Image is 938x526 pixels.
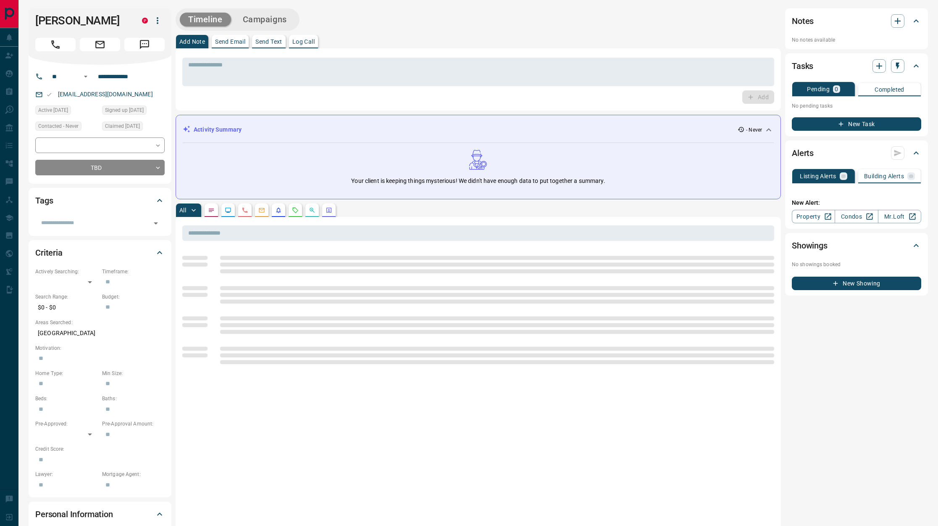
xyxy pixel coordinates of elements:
[102,395,165,402] p: Baths:
[792,146,814,160] h2: Alerts
[255,39,282,45] p: Send Text
[102,122,165,133] div: Wed Jul 30 2025
[292,39,315,45] p: Log Call
[35,395,98,402] p: Beds:
[150,217,162,229] button: Open
[35,319,165,326] p: Areas Searched:
[35,160,165,175] div: TBD
[105,106,144,114] span: Signed up [DATE]
[792,59,813,73] h2: Tasks
[225,207,231,214] svg: Lead Browsing Activity
[878,210,921,223] a: Mr.Loft
[792,210,835,223] a: Property
[792,11,921,31] div: Notes
[35,344,165,352] p: Motivation:
[180,13,231,26] button: Timeline
[234,13,295,26] button: Campaigns
[58,91,153,98] a: [EMAIL_ADDRESS][DOMAIN_NAME]
[179,207,186,213] p: All
[35,194,53,207] h2: Tags
[807,86,830,92] p: Pending
[792,143,921,163] div: Alerts
[215,39,245,45] p: Send Email
[124,38,165,51] span: Message
[35,326,165,340] p: [GEOGRAPHIC_DATA]
[746,126,762,134] p: - Never
[38,122,79,130] span: Contacted - Never
[81,71,91,82] button: Open
[835,86,838,92] p: 0
[35,14,129,27] h1: [PERSON_NAME]
[351,177,605,185] p: Your client is keeping things mysterious! We didn't have enough data to put together a summary.
[102,268,165,275] p: Timeframe:
[35,420,98,428] p: Pre-Approved:
[183,122,774,137] div: Activity Summary- Never
[142,18,148,24] div: property.ca
[35,293,98,301] p: Search Range:
[105,122,140,130] span: Claimed [DATE]
[792,14,814,28] h2: Notes
[792,235,921,256] div: Showings
[102,420,165,428] p: Pre-Approval Amount:
[179,39,205,45] p: Add Note
[194,125,242,134] p: Activity Summary
[35,470,98,478] p: Lawyer:
[309,207,315,214] svg: Opportunities
[102,293,165,301] p: Budget:
[792,36,921,44] p: No notes available
[292,207,299,214] svg: Requests
[275,207,282,214] svg: Listing Alerts
[242,207,248,214] svg: Calls
[792,239,828,252] h2: Showings
[792,198,921,207] p: New Alert:
[864,173,904,179] p: Building Alerts
[35,370,98,377] p: Home Type:
[102,470,165,478] p: Mortgage Agent:
[35,445,165,453] p: Credit Score:
[208,207,215,214] svg: Notes
[35,301,98,315] p: $0 - $0
[258,207,265,214] svg: Emails
[46,92,52,98] svg: Email Valid
[792,100,921,112] p: No pending tasks
[326,207,332,214] svg: Agent Actions
[102,106,165,117] div: Sun Jun 25 2023
[835,210,878,223] a: Condos
[35,507,113,521] h2: Personal Information
[35,268,98,275] p: Actively Searching:
[80,38,120,51] span: Email
[792,117,921,131] button: New Task
[800,173,836,179] p: Listing Alerts
[792,277,921,290] button: New Showing
[35,38,76,51] span: Call
[35,246,63,259] h2: Criteria
[102,370,165,377] p: Min Size:
[792,56,921,76] div: Tasks
[792,261,921,268] p: No showings booked
[35,504,165,524] div: Personal Information
[35,190,165,211] div: Tags
[38,106,68,114] span: Active [DATE]
[35,106,98,117] div: Sun Jun 25 2023
[875,87,904,93] p: Completed
[35,243,165,263] div: Criteria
